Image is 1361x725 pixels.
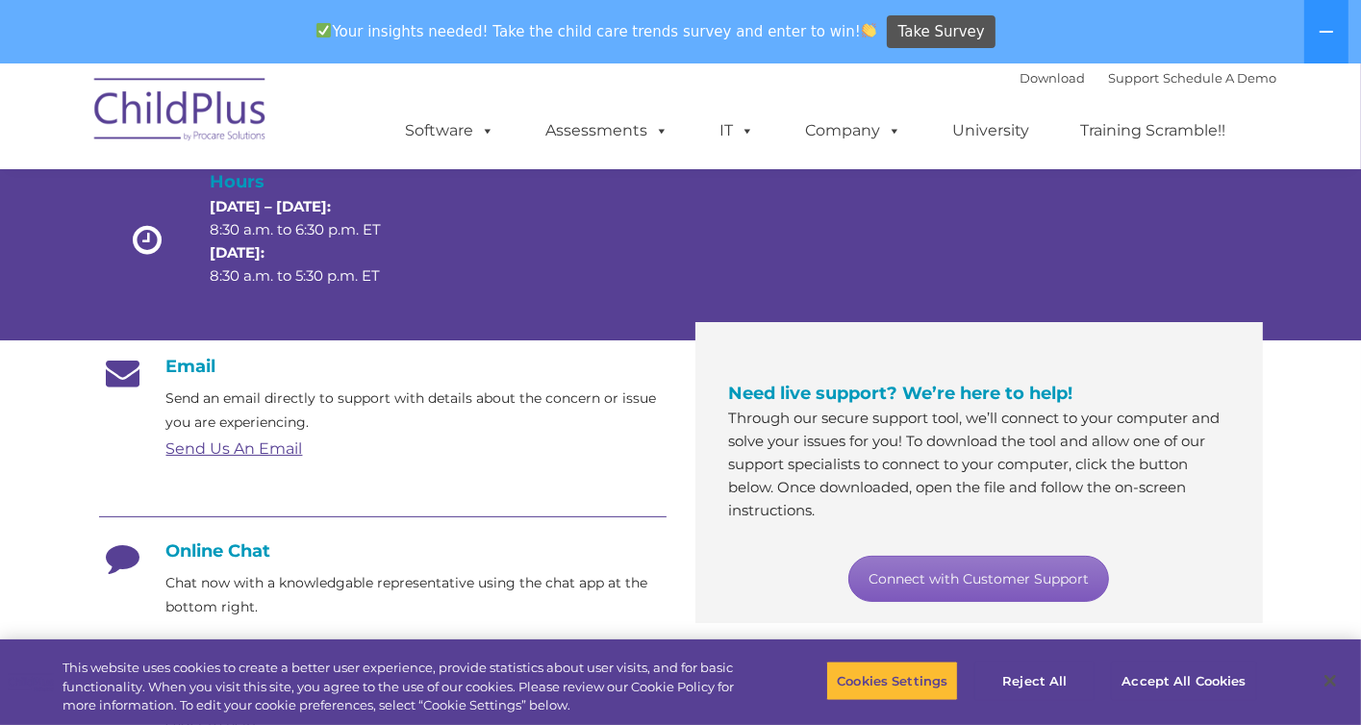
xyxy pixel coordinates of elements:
[848,556,1109,602] a: Connect with Customer Support
[701,112,774,150] a: IT
[63,659,748,715] div: This website uses cookies to create a better user experience, provide statistics about user visit...
[99,356,667,377] h4: Email
[729,407,1229,522] p: Through our secure support tool, we’ll connect to your computer and solve your issues for you! To...
[1021,70,1277,86] font: |
[1021,70,1086,86] a: Download
[210,195,414,287] p: 8:30 a.m. to 6:30 p.m. ET 8:30 a.m. to 5:30 p.m. ET
[1111,661,1256,701] button: Accept All Cookies
[974,661,1095,701] button: Reject All
[729,383,1073,404] span: Need live support? We’re here to help!
[166,387,667,435] p: Send an email directly to support with details about the concern or issue you are experiencing.
[898,15,985,49] span: Take Survey
[85,64,277,161] img: ChildPlus by Procare Solutions
[309,12,885,50] span: Your insights needed! Take the child care trends survey and enter to win!
[1164,70,1277,86] a: Schedule A Demo
[166,439,303,458] a: Send Us An Email
[210,168,414,195] h4: Hours
[1309,660,1351,702] button: Close
[787,112,921,150] a: Company
[862,23,876,37] img: 👏
[210,243,265,262] strong: [DATE]:
[826,661,958,701] button: Cookies Settings
[1109,70,1160,86] a: Support
[887,15,996,49] a: Take Survey
[316,23,331,37] img: ✅
[166,571,667,619] p: Chat now with a knowledgable representative using the chat app at the bottom right.
[934,112,1049,150] a: University
[210,197,331,215] strong: [DATE] – [DATE]:
[1062,112,1246,150] a: Training Scramble!!
[99,540,667,562] h4: Online Chat
[387,112,515,150] a: Software
[527,112,689,150] a: Assessments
